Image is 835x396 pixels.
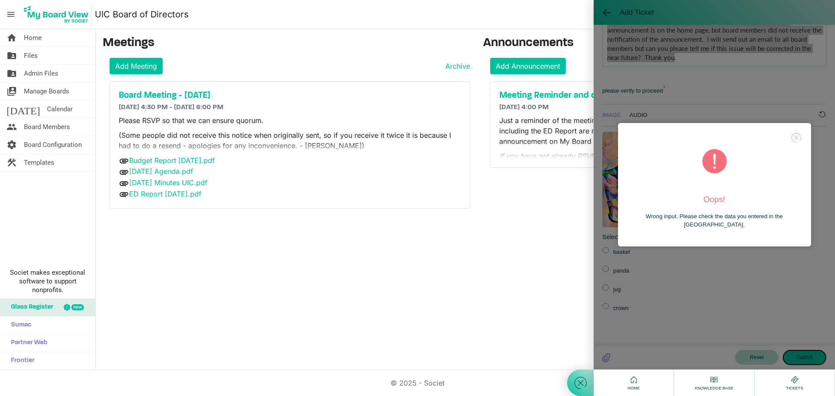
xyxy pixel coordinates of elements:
span: Board Configuration [24,136,82,153]
span: menu [3,6,19,23]
a: ED Report [DATE].pdf [129,190,201,198]
span: Glass Register [7,299,53,316]
a: [DATE] Minutes UIC.pdf [129,178,207,187]
a: © 2025 - Societ [391,379,444,387]
a: UIC Board of Directors [95,6,189,23]
span: Tickets [784,385,805,391]
span: attachment [119,178,129,189]
a: Add Announcement [490,58,566,74]
span: attachment [119,167,129,177]
img: My Board View Logo [21,3,91,25]
a: [DATE] Agenda.pdf [129,167,193,176]
span: Sumac [7,316,31,334]
a: Budget Report [DATE].pdf [129,156,215,165]
div: Oops! [627,191,802,212]
h6: [DATE] 4:30 PM - [DATE] 6:00 PM [119,103,461,112]
div: Knowledge Base [693,374,735,391]
span: Templates [24,154,54,171]
span: home [7,29,17,47]
span: construction [7,154,17,171]
span: Files [24,47,38,64]
a: Archive [442,61,470,71]
span: Admin Files [24,65,58,82]
h3: Announcements [483,36,742,51]
div: new [71,304,84,310]
span: Knowledge Base [693,385,735,391]
span: attachment [119,189,129,200]
p: Just a reminder of the meeting on . All documents, including the ED Report are now attached to th... [499,115,726,146]
div: Home [625,374,642,391]
a: My Board View Logo [21,3,95,25]
a: Meeting Reminder and docs [499,90,726,101]
span: Home [24,29,42,47]
span: Calendar [47,100,73,118]
span: [DATE] [7,100,40,118]
div: [DATE] I posted an Announcement (a reminder of the meeting) and when saving, again got a 502 Bad ... [4,37,219,91]
p: Please RSVP so that we can ensure quorum. [119,115,461,126]
h3: Meetings [103,36,470,51]
span: Board Members [24,118,70,136]
div: Wrong input. Please check the data you entered in the [GEOGRAPHIC_DATA]. [627,212,802,238]
span: Partner Web [7,334,47,352]
div: Tickets [784,374,805,391]
span: folder_shared [7,65,17,82]
span: [DATE] 4:00 PM [499,104,549,111]
span: settings [7,136,17,153]
p: (Some people did not receive this notice when originally sent, so if you receive it twice it is b... [119,130,461,151]
span: folder_shared [7,47,17,64]
span: attachment [119,156,129,166]
span: people [7,118,17,136]
span: Home [625,385,642,391]
span: Frontier [7,352,34,369]
span: Manage Boards [24,83,69,100]
p: Thank you! [499,151,726,182]
span: Societ makes exceptional software to support nonprofits. [4,268,91,294]
em: If you have not already RSVP'd by logging in to My Board View and accessing the meeting post, ple... [499,152,722,171]
a: Add Meeting [110,58,163,74]
span: switch_account [7,83,17,100]
a: Board Meeting - [DATE] [119,90,461,101]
